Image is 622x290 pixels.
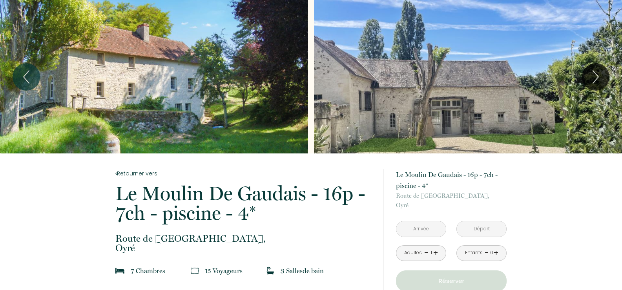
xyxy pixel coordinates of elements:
[404,249,422,257] div: Adultes
[240,267,243,275] span: s
[396,221,446,237] input: Arrivée
[457,221,506,237] input: Départ
[433,247,438,259] a: +
[300,267,303,275] span: s
[191,267,199,275] img: guests
[582,63,609,91] button: Next
[13,63,40,91] button: Previous
[115,169,373,178] a: Retourner vers
[424,247,429,259] a: -
[115,234,373,243] span: Route de [GEOGRAPHIC_DATA],
[494,247,498,259] a: +
[429,249,433,257] div: 1
[399,276,504,286] p: Réserver
[162,267,165,275] span: s
[205,265,243,276] p: 15 Voyageur
[396,191,507,201] span: Route de [GEOGRAPHIC_DATA],
[115,234,373,253] p: Oyré
[115,184,373,223] p: Le Moulin De Gaudais - 16p - 7ch - piscine - 4*
[465,249,483,257] div: Enfants
[396,169,507,191] p: Le Moulin De Gaudais - 16p - 7ch - piscine - 4*
[485,247,489,259] a: -
[131,265,165,276] p: 7 Chambre
[281,265,324,276] p: 3 Salle de bain
[396,191,507,210] p: Oyré
[490,249,494,257] div: 0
